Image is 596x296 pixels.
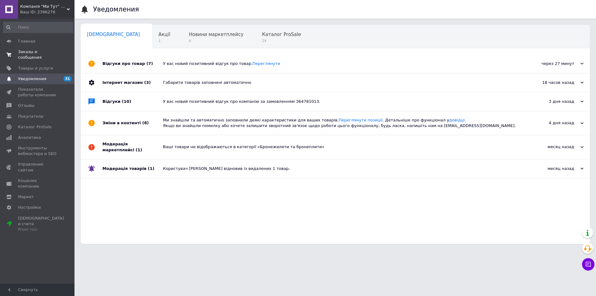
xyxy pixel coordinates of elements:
div: Користувач [PERSON_NAME] відновив із видалених 1 товар. [163,166,521,171]
span: Управление сайтом [18,162,57,173]
div: Ми знайшли та автоматично заповнили деякі характеристики для ваших товарів. . Детальніше про функ... [163,117,521,129]
span: Уведомления [18,76,46,82]
span: Заказы и сообщения [18,49,57,60]
span: Каталог ProSale [18,124,52,130]
div: 18 часов назад [521,80,584,85]
span: Главная [18,39,35,44]
span: Маркет [18,194,34,200]
span: Новини маркетплейсу [189,32,243,37]
div: Prom топ [18,227,64,232]
span: Компанія "Ми Тут" Запчастини на китайські авто [20,4,67,9]
div: У вас новий позитивний відгук про компанію за замовленням 364781013. [163,99,521,104]
span: (3) [144,80,151,85]
span: Показатели работы компании [18,87,57,98]
div: Інтернет магазин [102,73,163,92]
span: Отзывы [18,103,34,108]
span: [DEMOGRAPHIC_DATA] и счета [18,216,64,233]
div: 4 дня назад [521,120,584,126]
button: Чат с покупателем [582,258,594,271]
h1: Уведомления [93,6,139,13]
div: Модерація маркетплейсі [102,135,163,159]
span: (7) [147,61,153,66]
span: Каталог ProSale [262,32,301,37]
span: 6 [189,39,243,43]
div: Ваш ID: 2396276 [20,9,74,15]
span: Покупатели [18,114,43,119]
div: Зміни в контенті [102,111,163,135]
span: (1) [136,148,142,152]
div: Модерація товарів [102,159,163,178]
input: Поиск [3,22,73,33]
div: месяц назад [521,166,584,171]
span: Аналитика [18,135,41,140]
div: Габарити товарів заповнені автоматично [163,80,521,85]
span: 1 [159,39,170,43]
a: довідці [449,118,465,122]
div: 3 дня назад [521,99,584,104]
a: Переглянути [252,61,280,66]
span: 24 [262,39,301,43]
span: (1) [148,166,154,171]
span: (10) [122,99,131,104]
span: [DEMOGRAPHIC_DATA] [87,32,140,37]
div: У вас новий позитивний відгук про товар. [163,61,521,66]
div: Відгуки про товар [102,54,163,73]
a: Переглянути позиції [339,118,382,122]
span: Товары и услуги [18,66,53,71]
div: через 27 минут [521,61,584,66]
span: (8) [142,121,149,125]
span: Кошелек компании [18,178,57,189]
span: Акції [159,32,170,37]
div: Ваші товари не відображаються в категорії «Бронежилети та бронеплити» [163,144,521,150]
div: Відгуки [102,92,163,111]
span: 31 [64,76,71,81]
span: Инструменты вебмастера и SEO [18,145,57,157]
div: месяц назад [521,144,584,150]
span: Настройки [18,205,41,210]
